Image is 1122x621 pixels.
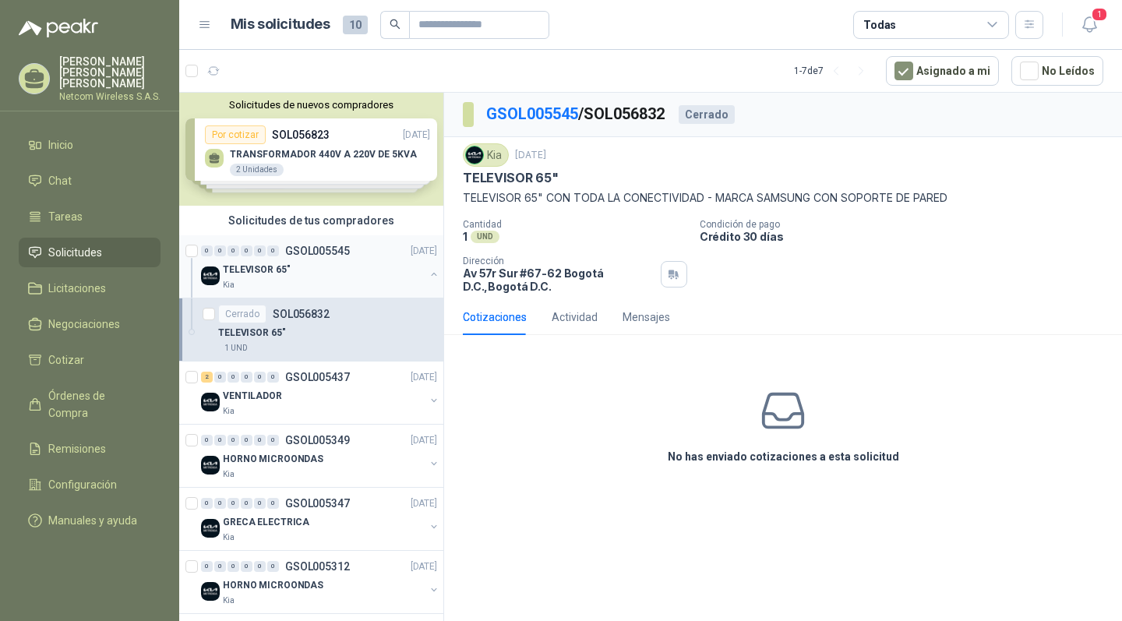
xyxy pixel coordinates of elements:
[201,242,440,291] a: 0 0 0 0 0 0 GSOL005545[DATE] Company LogoTELEVISOR 65"Kia
[48,316,120,333] span: Negociaciones
[19,434,161,464] a: Remisiones
[19,345,161,375] a: Cotizar
[48,440,106,457] span: Remisiones
[223,595,235,607] p: Kia
[486,102,666,126] p: / SOL056832
[223,389,282,404] p: VENTILADOR
[19,309,161,339] a: Negociaciones
[463,266,654,293] p: Av 57r Sur #67-62 Bogotá D.C. , Bogotá D.C.
[679,105,735,124] div: Cerrado
[48,387,146,422] span: Órdenes de Compra
[19,19,98,37] img: Logo peakr
[285,435,350,446] p: GSOL005349
[201,435,213,446] div: 0
[19,202,161,231] a: Tareas
[1075,11,1103,39] button: 1
[463,143,509,167] div: Kia
[486,104,578,123] a: GSOL005545
[223,279,235,291] p: Kia
[863,16,896,34] div: Todas
[201,393,220,411] img: Company Logo
[390,19,400,30] span: search
[223,405,235,418] p: Kia
[223,578,323,593] p: HORNO MICROONDAS
[466,146,483,164] img: Company Logo
[228,498,239,509] div: 0
[218,342,254,355] div: 1 UND
[228,435,239,446] div: 0
[285,498,350,509] p: GSOL005347
[463,230,467,243] p: 1
[267,435,279,446] div: 0
[463,219,687,230] p: Cantidad
[411,370,437,385] p: [DATE]
[179,298,443,362] a: CerradoSOL056832TELEVISOR 65"1 UND
[223,531,235,544] p: Kia
[201,498,213,509] div: 0
[241,372,252,383] div: 0
[285,561,350,572] p: GSOL005312
[48,172,72,189] span: Chat
[254,372,266,383] div: 0
[228,561,239,572] div: 0
[1011,56,1103,86] button: No Leídos
[19,238,161,267] a: Solicitudes
[214,372,226,383] div: 0
[267,498,279,509] div: 0
[552,309,598,326] div: Actividad
[267,372,279,383] div: 0
[241,498,252,509] div: 0
[179,206,443,235] div: Solicitudes de tus compradores
[48,244,102,261] span: Solicitudes
[231,13,330,36] h1: Mis solicitudes
[48,351,84,369] span: Cotizar
[179,93,443,206] div: Solicitudes de nuevos compradoresPor cotizarSOL056823[DATE] TRANSFORMADOR 440V A 220V DE 5KVA2 Un...
[19,470,161,499] a: Configuración
[223,452,323,467] p: HORNO MICROONDAS
[214,435,226,446] div: 0
[201,456,220,475] img: Company Logo
[411,433,437,448] p: [DATE]
[254,498,266,509] div: 0
[201,557,440,607] a: 0 0 0 0 0 0 GSOL005312[DATE] Company LogoHORNO MICROONDASKia
[214,498,226,509] div: 0
[267,561,279,572] div: 0
[254,245,266,256] div: 0
[463,256,654,266] p: Dirección
[223,468,235,481] p: Kia
[201,582,220,601] img: Company Logo
[201,245,213,256] div: 0
[48,476,117,493] span: Configuración
[343,16,368,34] span: 10
[241,561,252,572] div: 0
[228,372,239,383] div: 0
[218,305,266,323] div: Cerrado
[201,368,440,418] a: 2 0 0 0 0 0 GSOL005437[DATE] Company LogoVENTILADORKia
[515,148,546,163] p: [DATE]
[218,326,285,340] p: TELEVISOR 65"
[48,512,137,529] span: Manuales y ayuda
[241,245,252,256] div: 0
[273,309,330,319] p: SOL056832
[471,231,499,243] div: UND
[19,506,161,535] a: Manuales y ayuda
[254,561,266,572] div: 0
[48,280,106,297] span: Licitaciones
[463,309,527,326] div: Cotizaciones
[411,244,437,259] p: [DATE]
[623,309,670,326] div: Mensajes
[285,372,350,383] p: GSOL005437
[19,381,161,428] a: Órdenes de Compra
[1091,7,1108,22] span: 1
[411,496,437,511] p: [DATE]
[241,435,252,446] div: 0
[285,245,350,256] p: GSOL005545
[201,266,220,285] img: Company Logo
[185,99,437,111] button: Solicitudes de nuevos compradores
[59,92,161,101] p: Netcom Wireless S.A.S.
[59,56,161,89] p: [PERSON_NAME] [PERSON_NAME] [PERSON_NAME]
[201,494,440,544] a: 0 0 0 0 0 0 GSOL005347[DATE] Company LogoGRECA ELECTRICAKia
[48,136,73,153] span: Inicio
[214,245,226,256] div: 0
[214,561,226,572] div: 0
